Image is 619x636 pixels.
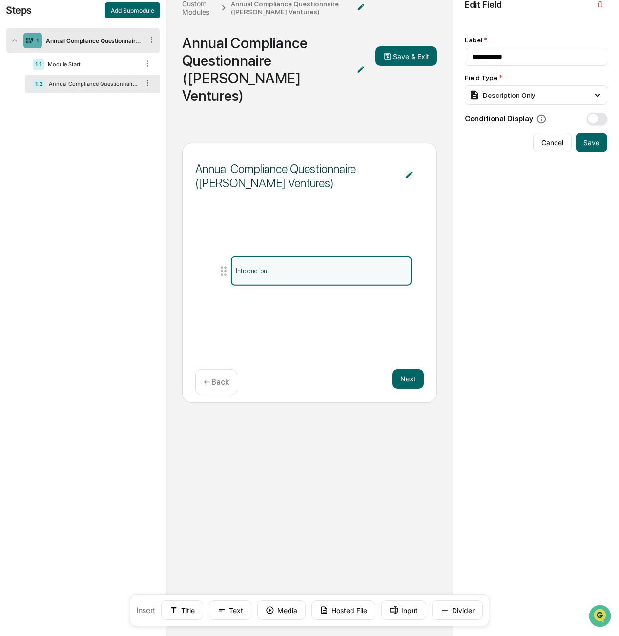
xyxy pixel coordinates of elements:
[169,300,181,312] button: Send
[465,114,547,124] div: Conditional Display
[257,600,306,620] button: Media
[209,600,251,620] button: Text
[44,61,139,68] div: Module Start
[195,162,394,190] div: Annual Compliance Questionnaire ([PERSON_NAME] Ventures)
[105,2,160,18] button: Add Submodule
[42,37,143,44] div: Annual Compliance Questionnaire ([PERSON_NAME] Ventures)
[63,3,173,108] div: Hello - i wanted to start creating an annual questionnaire/attestation. once created, rather than...
[533,133,572,152] button: Cancel
[381,600,426,620] button: Input
[311,600,375,620] button: Hosted File
[469,90,535,100] div: Description Only
[10,8,21,20] button: back
[465,36,607,44] div: Label
[130,594,489,626] div: Insert
[63,255,173,278] div: More than happy to hop on a call if that's easier. Thanks!
[465,74,607,81] div: Field Type
[36,37,39,44] div: 1
[231,256,412,286] div: Introduction
[63,122,173,157] div: additionally, can i change the task type once it's been created as long as it's not active?
[236,267,407,275] p: Introduction
[588,604,614,630] iframe: Open customer support
[161,600,203,620] button: Title
[33,79,45,89] div: 1.2
[375,46,437,66] button: Save & Exit
[356,65,366,75] img: Additional Document Icon
[6,4,32,16] div: Steps
[204,378,229,387] p: ← Back
[25,8,37,20] img: Go home
[33,59,44,70] div: 1.1
[432,600,483,620] button: Divider
[356,2,366,12] img: Additional Document Icon
[182,34,346,104] div: Annual Compliance Questionnaire ([PERSON_NAME] Ventures)
[576,133,607,152] button: Save
[392,369,424,389] button: Next
[45,80,139,87] div: Annual Compliance Questionnaire ([PERSON_NAME] Ventures)
[63,171,173,241] div: is there a way to create a new attestation without assigning it to any users? the goal is to buil...
[404,170,414,180] img: Additional Document Icon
